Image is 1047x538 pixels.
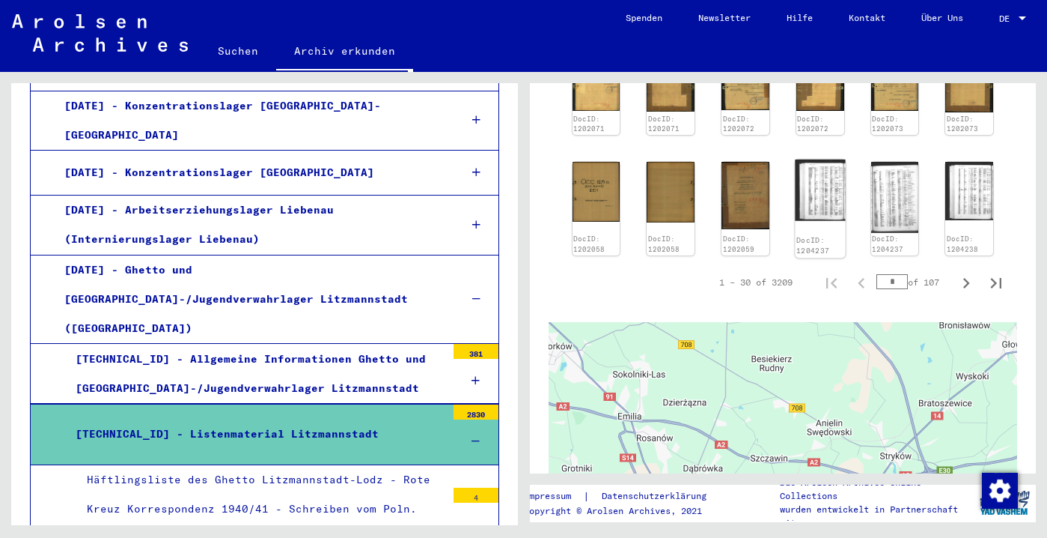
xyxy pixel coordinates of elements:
a: DocID: 1202072 [797,115,828,133]
div: [TECHNICAL_ID] - Listenmaterial Litzmannstadt [64,420,446,449]
p: wurden entwickelt in Partnerschaft mit [780,503,973,530]
div: [TECHNICAL_ID] - Allgemeine Informationen Ghetto und [GEOGRAPHIC_DATA]-/Jugendverwahrlager Litzma... [64,345,446,403]
div: [DATE] - Arbeitserziehungslager Liebenau (Internierungslager Liebenau) [53,196,448,254]
img: 001.jpg [795,160,845,221]
img: 001.jpg [721,162,769,229]
span: DE [999,13,1016,24]
a: DocID: 1202058 [573,235,605,253]
div: 381 [454,344,498,359]
div: | [524,489,724,504]
a: Archiv erkunden [276,33,413,72]
a: DocID: 1204238 [947,235,978,253]
img: 002.jpg [647,162,695,222]
img: Zustimmung ändern [982,473,1018,509]
div: 1 – 30 of 3209 [719,276,793,289]
a: DocID: 1202059 [723,235,754,253]
div: 4 [454,488,498,503]
img: yv_logo.png [977,484,1033,522]
a: Suchen [200,33,276,69]
button: Next page [951,268,981,297]
img: 001.jpg [573,162,620,222]
a: DocID: 1202071 [648,115,680,133]
div: [DATE] - Ghetto und [GEOGRAPHIC_DATA]-/Jugendverwahrlager Litzmannstadt ([GEOGRAPHIC_DATA]) [53,256,448,344]
a: DocID: 1202072 [723,115,754,133]
button: Last page [981,268,1011,297]
a: Datenschutzerklärung [590,489,724,504]
div: of 107 [876,275,951,289]
p: Die Arolsen Archives Online-Collections [780,476,973,503]
a: DocID: 1202073 [947,115,978,133]
a: DocID: 1202073 [872,115,903,133]
button: Previous page [846,268,876,297]
a: DocID: 1202058 [648,235,680,253]
button: First page [816,268,846,297]
img: Arolsen_neg.svg [12,14,188,52]
a: DocID: 1204237 [872,235,903,253]
img: 002.jpg [871,162,919,232]
div: [DATE] - Konzentrationslager [GEOGRAPHIC_DATA]-[GEOGRAPHIC_DATA] [53,91,448,150]
a: Impressum [524,489,583,504]
p: Copyright © Arolsen Archives, 2021 [524,504,724,518]
div: 2830 [454,405,498,420]
a: DocID: 1202071 [573,115,605,133]
div: [DATE] - Konzentrationslager [GEOGRAPHIC_DATA] [53,158,448,187]
a: DocID: 1204237 [796,236,829,256]
img: 001.jpg [945,162,993,220]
